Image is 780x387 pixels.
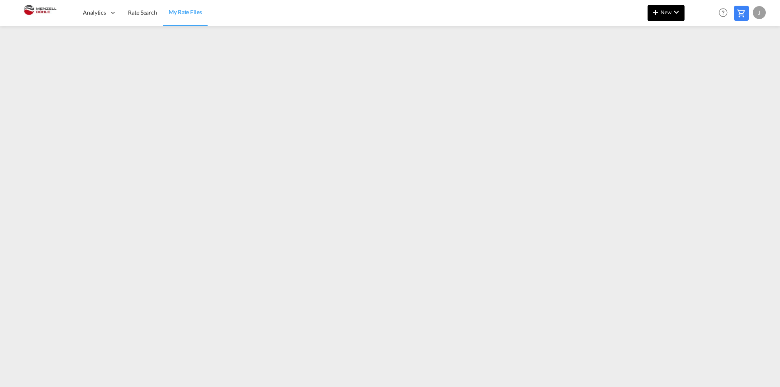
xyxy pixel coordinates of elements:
img: 5c2b1670644e11efba44c1e626d722bd.JPG [12,4,67,22]
span: New [651,9,681,15]
div: Help [716,6,734,20]
md-icon: icon-chevron-down [672,7,681,17]
div: J [753,6,766,19]
span: My Rate Files [169,9,202,15]
span: Help [716,6,730,19]
md-icon: icon-plus 400-fg [651,7,661,17]
span: Rate Search [128,9,157,16]
span: Analytics [83,9,106,17]
button: icon-plus 400-fgNewicon-chevron-down [648,5,685,21]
